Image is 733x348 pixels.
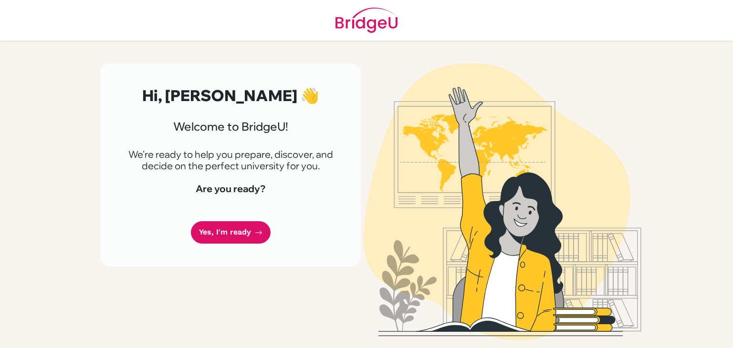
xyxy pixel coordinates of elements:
[123,86,338,104] h2: Hi, [PERSON_NAME] 👋
[123,149,338,172] p: We're ready to help you prepare, discover, and decide on the perfect university for you.
[123,120,338,133] h3: Welcome to BridgeU!
[123,183,338,194] h4: Are you ready?
[191,221,271,244] a: Yes, I'm ready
